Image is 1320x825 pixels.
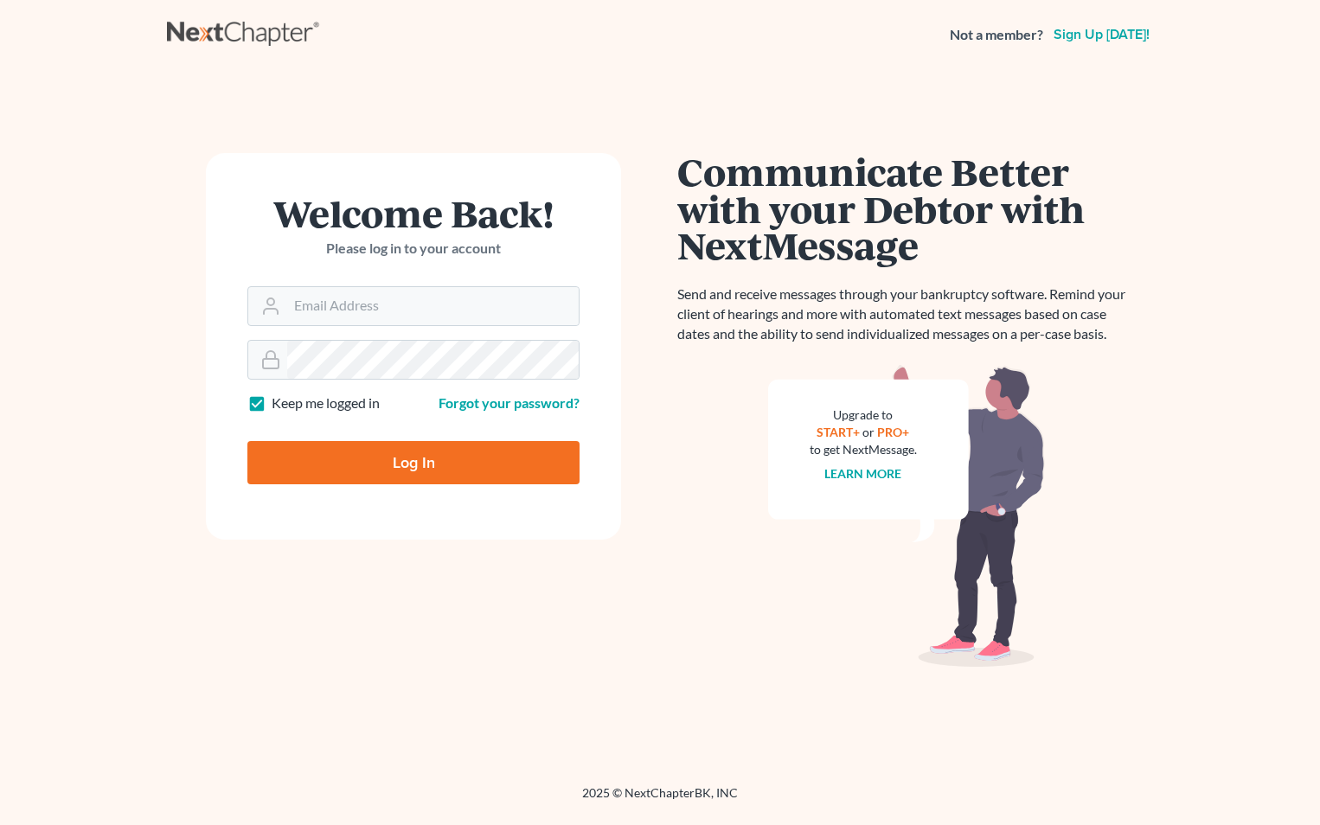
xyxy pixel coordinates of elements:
[247,239,580,259] p: Please log in to your account
[810,441,917,458] div: to get NextMessage.
[825,466,902,481] a: Learn more
[247,441,580,484] input: Log In
[287,287,579,325] input: Email Address
[950,25,1043,45] strong: Not a member?
[810,406,917,424] div: Upgrade to
[167,784,1153,815] div: 2025 © NextChapterBK, INC
[1050,28,1153,42] a: Sign up [DATE]!
[272,393,380,413] label: Keep me logged in
[677,285,1136,344] p: Send and receive messages through your bankruptcy software. Remind your client of hearings and mo...
[439,394,580,411] a: Forgot your password?
[878,425,910,439] a: PRO+
[677,153,1136,264] h1: Communicate Better with your Debtor with NextMessage
[768,365,1045,668] img: nextmessage_bg-59042aed3d76b12b5cd301f8e5b87938c9018125f34e5fa2b7a6b67550977c72.svg
[817,425,861,439] a: START+
[247,195,580,232] h1: Welcome Back!
[863,425,875,439] span: or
